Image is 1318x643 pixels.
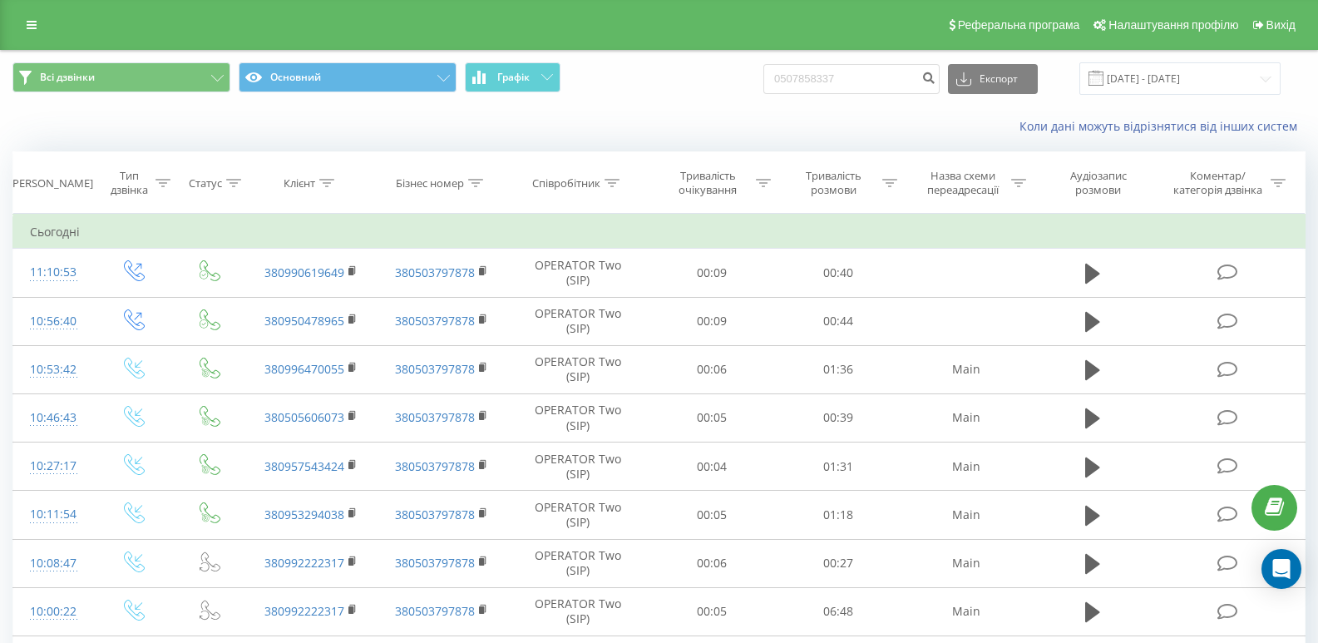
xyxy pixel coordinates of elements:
[395,313,475,329] a: 380503797878
[507,249,649,297] td: OPERATOR Two (SIP)
[30,498,77,531] div: 10:11:54
[264,555,344,571] a: 380992222317
[395,265,475,280] a: 380503797878
[775,297,901,345] td: 00:44
[1261,549,1301,589] div: Open Intercom Messenger
[395,361,475,377] a: 380503797878
[507,587,649,636] td: OPERATOR Two (SIP)
[264,458,344,474] a: 380957543424
[790,169,878,197] div: Тривалість розмови
[395,409,475,425] a: 380503797878
[395,507,475,522] a: 380503797878
[395,458,475,474] a: 380503797878
[507,345,649,393] td: OPERATOR Two (SIP)
[1266,18,1296,32] span: Вихід
[649,393,775,442] td: 00:05
[901,587,1032,636] td: Main
[649,443,775,491] td: 00:04
[775,345,901,393] td: 01:36
[649,345,775,393] td: 00:06
[1169,169,1266,197] div: Коментар/категорія дзвінка
[649,297,775,345] td: 00:09
[264,361,344,377] a: 380996470055
[918,169,1007,197] div: Назва схеми переадресації
[649,587,775,636] td: 00:05
[775,539,901,587] td: 00:27
[12,62,230,92] button: Всі дзвінки
[958,18,1080,32] span: Реферальна програма
[264,265,344,280] a: 380990619649
[507,297,649,345] td: OPERATOR Two (SIP)
[30,596,77,628] div: 10:00:22
[396,176,464,190] div: Бізнес номер
[775,443,901,491] td: 01:31
[465,62,560,92] button: Графік
[13,215,1306,249] td: Сьогодні
[189,176,222,190] div: Статус
[30,402,77,434] div: 10:46:43
[395,603,475,619] a: 380503797878
[40,71,95,84] span: Всі дзвінки
[30,305,77,338] div: 10:56:40
[507,393,649,442] td: OPERATOR Two (SIP)
[507,539,649,587] td: OPERATOR Two (SIP)
[264,603,344,619] a: 380992222317
[239,62,457,92] button: Основний
[264,313,344,329] a: 380950478965
[901,393,1032,442] td: Main
[284,176,315,190] div: Клієнт
[649,539,775,587] td: 00:06
[775,249,901,297] td: 00:40
[264,409,344,425] a: 380505606073
[775,587,901,636] td: 06:48
[948,64,1038,94] button: Експорт
[901,345,1032,393] td: Main
[901,491,1032,539] td: Main
[901,443,1032,491] td: Main
[664,169,752,197] div: Тривалість очікування
[1108,18,1238,32] span: Налаштування профілю
[507,443,649,491] td: OPERATOR Two (SIP)
[1047,169,1149,197] div: Аудіозапис розмови
[264,507,344,522] a: 380953294038
[649,249,775,297] td: 00:09
[395,555,475,571] a: 380503797878
[901,539,1032,587] td: Main
[649,491,775,539] td: 00:05
[30,256,77,289] div: 11:10:53
[497,72,530,83] span: Графік
[775,491,901,539] td: 01:18
[108,169,151,197] div: Тип дзвінка
[30,450,77,482] div: 10:27:17
[775,393,901,442] td: 00:39
[30,547,77,580] div: 10:08:47
[9,176,93,190] div: [PERSON_NAME]
[1019,118,1306,134] a: Коли дані можуть відрізнятися вiд інших систем
[532,176,600,190] div: Співробітник
[507,491,649,539] td: OPERATOR Two (SIP)
[30,354,77,386] div: 10:53:42
[763,64,940,94] input: Пошук за номером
